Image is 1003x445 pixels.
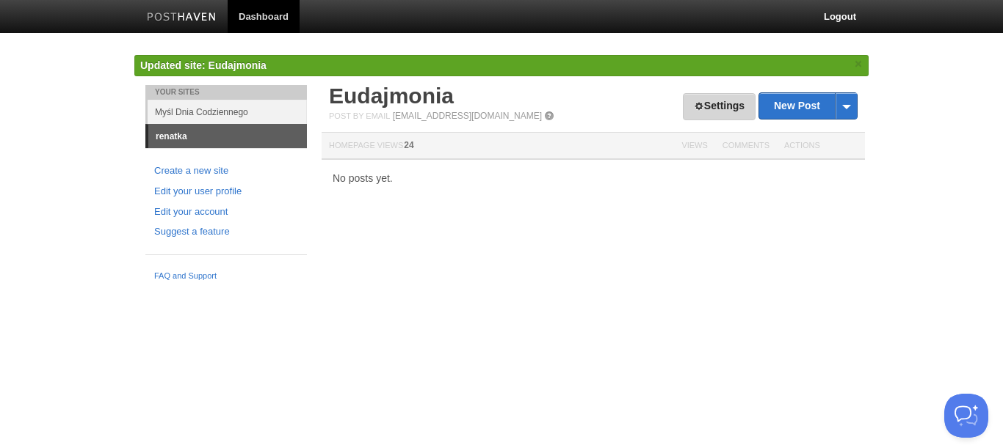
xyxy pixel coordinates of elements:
th: Views [674,133,714,160]
a: Edit your account [154,205,298,220]
a: renatka [148,125,307,148]
a: × [852,55,865,73]
th: Comments [715,133,777,160]
a: Edit your user profile [154,184,298,199]
a: FAQ and Support [154,270,298,283]
th: Homepage Views [322,133,674,160]
li: Your Sites [145,85,307,100]
div: No posts yet. [322,173,865,183]
span: Post by Email [329,111,390,120]
a: Create a new site [154,163,298,179]
a: Settings [683,93,756,120]
a: Eudajmonia [329,84,454,108]
a: New Post [759,93,857,119]
span: Updated site: Eudajmonia [140,59,267,71]
span: 24 [404,140,413,150]
a: Suggest a feature [154,224,298,240]
a: [EMAIL_ADDRESS][DOMAIN_NAME] [393,111,542,121]
img: Posthaven-bar [147,12,217,23]
th: Actions [777,133,865,160]
a: Myśl Dnia Codziennego [148,100,307,124]
iframe: Help Scout Beacon - Open [944,394,988,438]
